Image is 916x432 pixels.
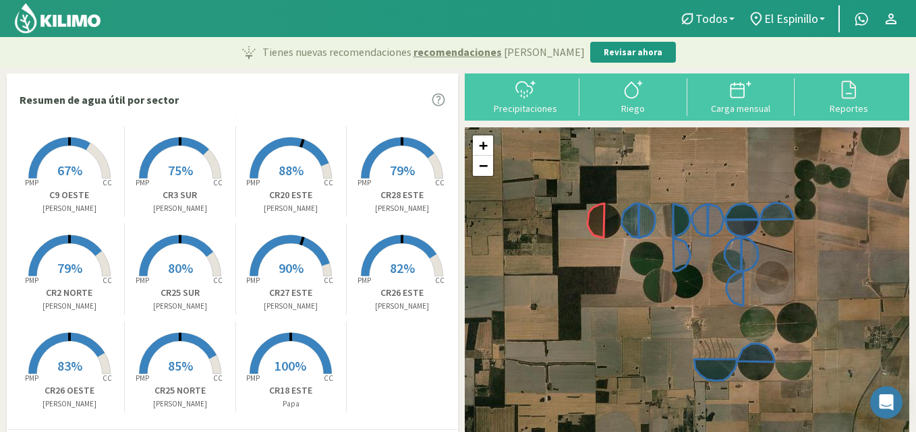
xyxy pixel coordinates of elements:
tspan: CC [324,276,333,285]
tspan: PMP [136,373,149,383]
p: [PERSON_NAME] [14,301,124,312]
button: Reportes [795,78,903,114]
div: Riego [583,104,683,113]
p: CR20 ESTE [236,188,346,202]
p: CR28 ESTE [347,188,457,202]
p: CR18 ESTE [236,383,346,398]
p: Papa [236,398,346,410]
span: 82% [390,259,415,276]
tspan: PMP [24,178,38,187]
div: Precipitaciones [476,104,575,113]
p: [PERSON_NAME] [14,398,124,410]
span: 67% [57,162,82,179]
span: recomendaciones [413,44,502,60]
a: Zoom out [473,156,493,176]
span: 90% [279,259,304,276]
tspan: CC [435,178,445,187]
span: 79% [390,162,415,179]
tspan: CC [103,276,112,285]
div: Open Intercom Messenger [870,386,903,419]
button: Carga mensual [687,78,795,114]
p: CR26 OESTE [14,383,124,398]
button: Revisar ahora [590,42,676,63]
span: El Espinillo [764,11,818,26]
span: 75% [168,162,193,179]
span: 100% [275,357,306,374]
p: Tienes nuevas recomendaciones [262,44,585,60]
p: CR27 ESTE [236,286,346,300]
p: CR25 SUR [125,286,235,300]
span: Todos [695,11,728,26]
tspan: PMP [24,276,38,285]
p: [PERSON_NAME] [14,203,124,214]
span: 88% [279,162,304,179]
tspan: CC [435,276,445,285]
p: CR26 ESTE [347,286,457,300]
tspan: PMP [357,178,371,187]
tspan: CC [213,178,223,187]
tspan: CC [324,373,333,383]
tspan: CC [103,373,112,383]
tspan: PMP [357,276,371,285]
button: Precipitaciones [471,78,579,114]
p: C9 OESTE [14,188,124,202]
div: Reportes [799,104,898,113]
img: Kilimo [13,2,102,34]
tspan: PMP [136,276,149,285]
tspan: CC [324,178,333,187]
tspan: PMP [24,373,38,383]
a: Zoom in [473,135,493,156]
p: [PERSON_NAME] [347,203,457,214]
p: Revisar ahora [604,46,662,59]
p: [PERSON_NAME] [347,301,457,312]
tspan: PMP [246,276,260,285]
tspan: PMP [246,373,260,383]
span: 83% [57,357,82,374]
p: Resumen de agua útil por sector [20,92,179,108]
p: [PERSON_NAME] [125,203,235,214]
span: [PERSON_NAME] [504,44,585,60]
div: Carga mensual [691,104,791,113]
p: [PERSON_NAME] [236,203,346,214]
span: 79% [57,259,82,276]
p: CR2 NORTE [14,286,124,300]
tspan: CC [213,373,223,383]
tspan: PMP [136,178,149,187]
button: Riego [579,78,687,114]
p: [PERSON_NAME] [125,398,235,410]
span: 80% [168,259,193,276]
p: [PERSON_NAME] [125,301,235,312]
tspan: PMP [246,178,260,187]
p: CR25 NORTE [125,383,235,398]
tspan: CC [103,178,112,187]
span: 85% [168,357,193,374]
tspan: CC [213,276,223,285]
p: [PERSON_NAME] [236,301,346,312]
p: CR3 SUR [125,188,235,202]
